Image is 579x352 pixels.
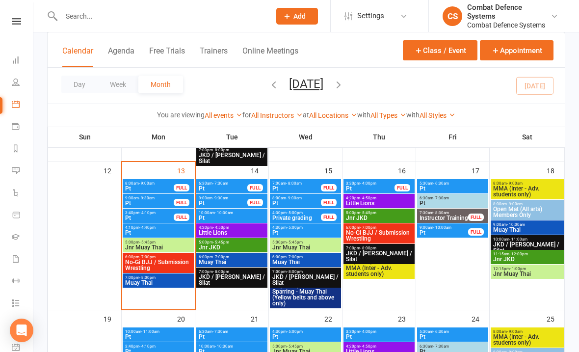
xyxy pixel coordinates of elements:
button: Class / Event [403,40,477,60]
span: 8:00am [272,196,321,200]
span: Pt [272,186,321,191]
span: - 7:00pm [287,255,303,259]
a: All Styles [420,111,455,119]
span: - 5:45pm [287,240,303,244]
a: All events [205,111,242,119]
span: - 7:00pm [139,255,156,259]
span: 5:30am [419,329,486,334]
span: Settings [357,5,384,27]
button: Agenda [108,46,134,67]
span: Add [293,12,306,20]
span: Pt [272,230,339,236]
span: 4:20pm [345,344,413,349]
span: 7:00pm [272,270,339,274]
span: 3:40pm [125,211,174,215]
span: - 8:00pm [287,270,303,274]
span: - 11:00am [141,329,159,334]
span: - 7:00pm [360,225,376,230]
span: MMA (Inter - Adv. students only) [345,265,413,277]
span: 4:10pm [125,225,192,230]
th: Sun [48,127,122,147]
div: 21 [251,310,268,326]
span: 7:00pm [198,270,265,274]
span: 5:00pm [272,240,339,244]
div: CS [443,6,462,26]
span: - 8:30am [433,211,449,215]
th: Mon [122,127,195,147]
span: 6:00pm [198,255,265,259]
span: JKD / [PERSON_NAME] / Silat [272,274,339,286]
span: 10:00am [493,237,562,242]
span: JKD / [PERSON_NAME] / Silat [493,242,562,253]
span: Instructor Training [419,215,469,221]
span: Muay Thai [272,259,339,265]
div: FULL [174,214,189,221]
a: All Locations [309,111,357,119]
div: FULL [321,199,337,206]
span: 4:30pm [272,329,339,334]
span: 6:00pm [125,255,192,259]
div: FULL [468,214,484,221]
span: - 10:30am [215,344,233,349]
div: FULL [395,184,410,191]
span: Pt [272,200,321,206]
span: - 7:30am [433,344,449,349]
span: Jnr Muay Thai [272,244,339,250]
span: 6:30am [419,344,486,349]
span: 6:30am [198,329,265,334]
span: - 8:00pm [139,275,156,280]
button: Appointment [480,40,553,60]
span: Pt [419,230,469,236]
button: Free Trials [149,46,185,67]
span: - 4:40pm [139,225,156,230]
span: 8:00am [493,329,562,334]
span: 3:30pm [345,181,395,186]
div: Combat Defence Systems [467,3,551,21]
span: MMA (Inter - Adv. students only) [493,186,562,197]
span: Muay Thai [198,259,265,265]
span: - 4:50pm [360,344,376,349]
span: 10:00am [198,211,265,215]
div: 20 [177,310,195,326]
span: Pt [198,200,248,206]
strong: for [242,111,251,119]
span: Muay Thai [493,227,562,233]
span: 4:30pm [272,211,321,215]
span: - 7:30am [433,196,449,200]
span: - 5:00pm [287,225,303,230]
span: - 9:30am [212,196,228,200]
span: - 6:30am [433,329,449,334]
button: Week [98,76,138,93]
span: JKD / [PERSON_NAME] / Silat [198,152,265,164]
th: Wed [269,127,342,147]
th: Tue [195,127,269,147]
div: FULL [174,199,189,206]
span: 6:00pm [345,225,413,230]
span: - 4:00pm [360,329,376,334]
span: - 6:30am [433,181,449,186]
span: Pt [419,200,486,206]
span: Jnr JKD [493,256,562,262]
button: Online Meetings [242,46,298,67]
span: 8:00am [125,181,174,186]
div: FULL [174,184,189,191]
span: - 4:10pm [139,344,156,349]
span: Jnr JKD [345,215,413,221]
span: - 5:45pm [360,211,376,215]
span: - 1:00pm [510,267,526,271]
a: Product Sales [12,205,34,227]
th: Fri [416,127,490,147]
div: 18 [547,162,564,178]
span: - 5:00pm [287,329,303,334]
span: - 8:00pm [213,148,229,152]
span: - 5:45pm [213,240,229,244]
span: 7:30am [419,211,469,215]
span: 3:30pm [345,329,413,334]
span: Pt [198,215,265,221]
span: Pt [125,186,174,191]
div: Combat Defence Systems [467,21,551,29]
span: 7:00pm [345,246,413,250]
span: No-Gi BJJ / Submission Wrestling [125,259,192,271]
span: Pt [125,215,174,221]
span: Pt [198,334,265,340]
